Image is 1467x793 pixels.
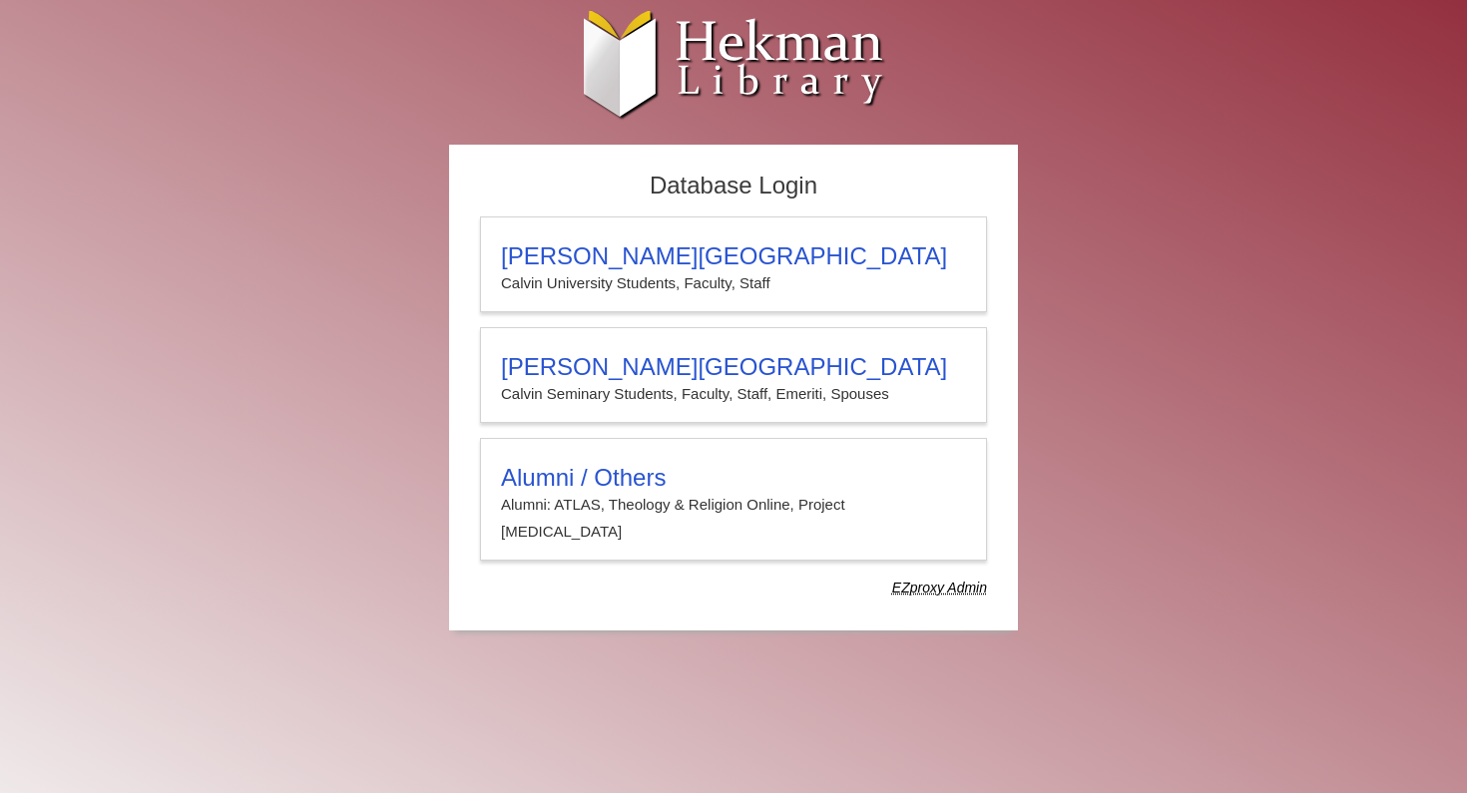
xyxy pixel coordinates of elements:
[480,327,987,423] a: [PERSON_NAME][GEOGRAPHIC_DATA]Calvin Seminary Students, Faculty, Staff, Emeriti, Spouses
[470,166,997,206] h2: Database Login
[501,270,966,296] p: Calvin University Students, Faculty, Staff
[892,580,987,595] dfn: Use Alumni login
[501,464,966,492] h3: Alumni / Others
[501,464,966,545] summary: Alumni / OthersAlumni: ATLAS, Theology & Religion Online, Project [MEDICAL_DATA]
[501,353,966,381] h3: [PERSON_NAME][GEOGRAPHIC_DATA]
[480,216,987,312] a: [PERSON_NAME][GEOGRAPHIC_DATA]Calvin University Students, Faculty, Staff
[501,242,966,270] h3: [PERSON_NAME][GEOGRAPHIC_DATA]
[501,381,966,407] p: Calvin Seminary Students, Faculty, Staff, Emeriti, Spouses
[501,492,966,545] p: Alumni: ATLAS, Theology & Religion Online, Project [MEDICAL_DATA]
